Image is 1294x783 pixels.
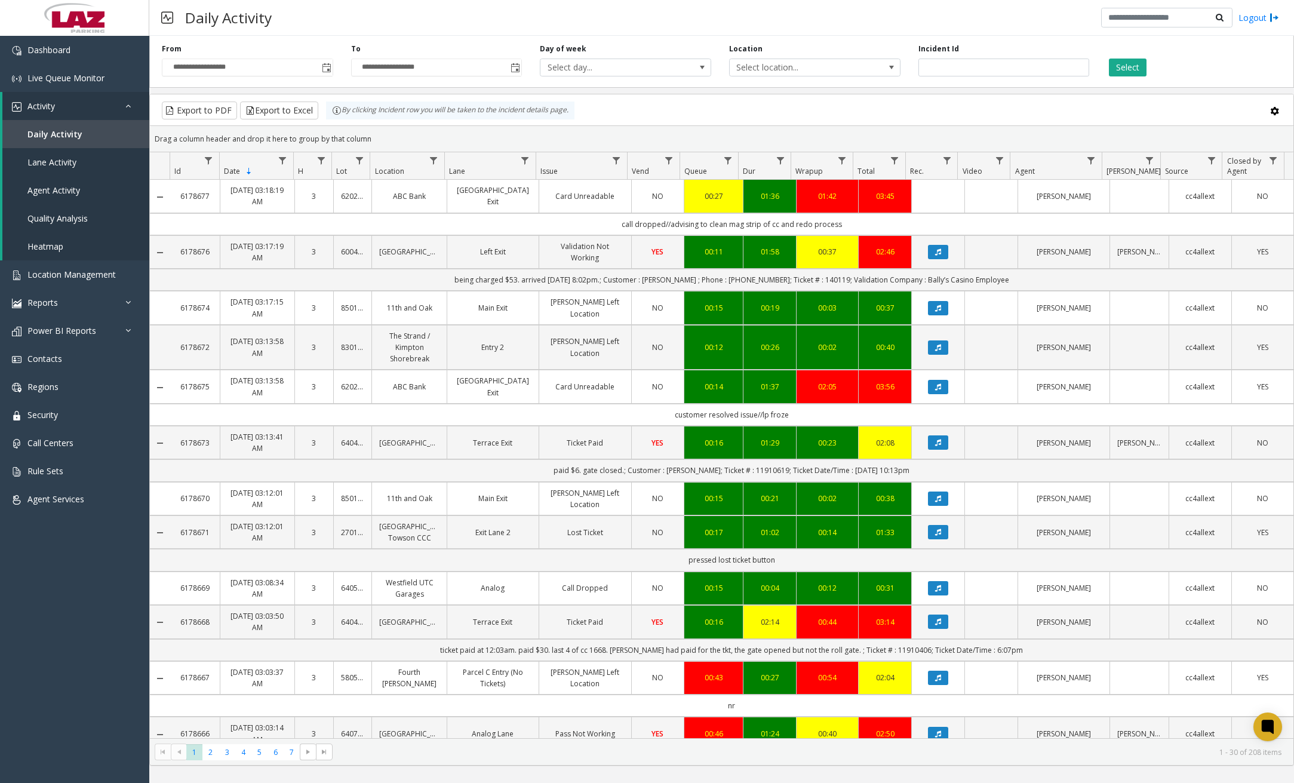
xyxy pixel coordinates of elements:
span: Select location... [730,59,866,76]
a: Card Unreadable [546,381,623,392]
span: Location Management [27,269,116,280]
a: 00:38 [866,493,904,504]
a: [DATE] 03:17:19 AM [228,241,287,263]
a: Westfield UTC Garages [379,577,439,600]
a: NO [1239,493,1286,504]
img: 'icon' [12,299,21,308]
a: 270133 [341,527,365,538]
a: Lot Filter Menu [351,152,367,168]
a: 3 [302,191,326,202]
a: [GEOGRAPHIC_DATA] [379,246,439,257]
a: 640580 [341,582,365,594]
a: 01:37 [751,381,789,392]
a: Activity [2,92,149,120]
div: 03:56 [866,381,904,392]
span: NO [652,342,663,352]
span: Dashboard [27,44,70,56]
a: Agent Activity [2,176,149,204]
div: 00:15 [691,302,736,314]
a: [PERSON_NAME] [1025,246,1102,257]
span: Activity [27,100,55,112]
a: YES [1239,381,1286,392]
div: 00:21 [751,493,789,504]
a: 01:29 [751,437,789,449]
a: Quality Analysis [2,204,149,232]
a: Id Filter Menu [201,152,217,168]
span: YES [1257,342,1268,352]
a: 01:58 [751,246,789,257]
img: pageIcon [161,3,173,32]
a: 640455 [341,437,365,449]
span: Toggle popup [508,59,521,76]
a: [DATE] 03:13:41 AM [228,431,287,454]
a: 00:40 [866,342,904,353]
a: 830197 [341,342,365,353]
td: paid $6. gate closed.; Customer : [PERSON_NAME]; Ticket # : 11910619; Ticket Date/Time : [DATE] 1... [170,459,1293,481]
a: [PERSON_NAME] [1025,527,1102,538]
a: [DATE] 03:12:01 AM [228,521,287,544]
a: [PERSON_NAME] Left Location [546,336,623,358]
a: H Filter Menu [313,152,329,168]
a: Wrapup Filter Menu [834,152,850,168]
a: 00:44 [804,616,851,628]
span: NO [1257,191,1268,201]
a: 00:37 [866,302,904,314]
a: Issue Filter Menu [608,152,625,168]
a: [GEOGRAPHIC_DATA] Exit [454,375,531,398]
div: 00:26 [751,342,789,353]
a: 600405 [341,246,365,257]
a: Ticket Paid [546,437,623,449]
a: 02:05 [804,381,851,392]
a: 03:14 [866,616,904,628]
a: Terrace Exit [454,616,531,628]
a: 00:19 [751,302,789,314]
span: YES [651,438,663,448]
a: 6178676 [177,246,212,257]
a: [PERSON_NAME] Left Location [546,487,623,510]
td: being charged $53. arrived [DATE] 8:02pm.; Customer : [PERSON_NAME] ; Phone : [PHONE_NUMBER]; Tic... [170,269,1293,291]
a: YES [639,437,677,449]
a: 00:02 [804,342,851,353]
a: 3 [302,527,326,538]
a: Main Exit [454,302,531,314]
div: 02:14 [751,616,789,628]
a: 01:36 [751,191,789,202]
span: Agent Activity [27,185,80,196]
a: 02:46 [866,246,904,257]
td: customer resolved issue//lp froze [170,404,1293,426]
td: call dropped//advising to clean mag strip of cc and redo process [170,213,1293,235]
a: Video Filter Menu [991,152,1007,168]
a: cc4allext [1176,493,1224,504]
a: Lost Ticket [546,527,623,538]
a: [PERSON_NAME] Left Location [546,296,623,319]
a: Collapse Details [150,528,170,538]
a: 00:37 [804,246,851,257]
div: 01:42 [804,191,851,202]
a: Lane Activity [2,148,149,176]
span: YES [651,617,663,627]
a: Collapse Details [150,618,170,627]
div: 00:23 [804,437,851,449]
div: 00:02 [804,493,851,504]
span: NO [652,493,663,503]
a: Call Dropped [546,582,623,594]
a: Lane Filter Menu [517,152,533,168]
a: 00:17 [691,527,736,538]
label: From [162,44,182,54]
a: [DATE] 03:12:01 AM [228,487,287,510]
div: 00:14 [691,381,736,392]
a: 850107 [341,302,365,314]
button: Export to Excel [240,102,318,119]
a: 6178674 [177,302,212,314]
a: Total Filter Menu [886,152,902,168]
